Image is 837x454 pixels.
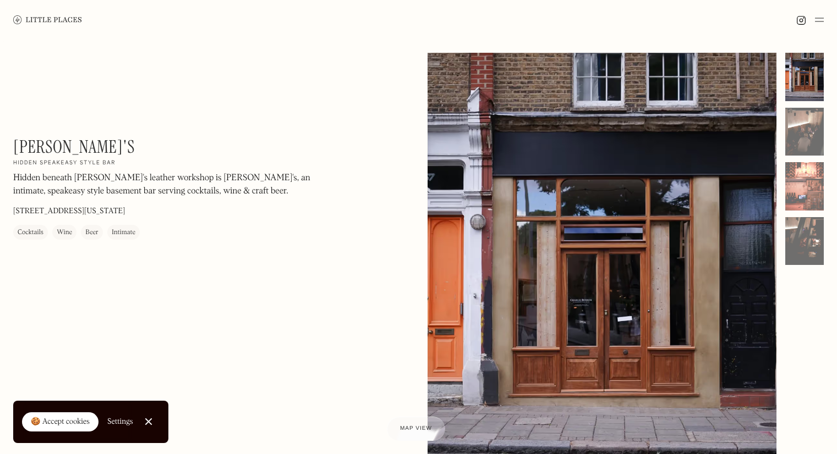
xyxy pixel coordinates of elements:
div: Intimate [112,227,135,238]
a: 🍪 Accept cookies [22,412,99,432]
div: Wine [57,227,72,238]
h2: Hidden speakeasy style bar [13,159,116,167]
h1: [PERSON_NAME]'s [13,136,135,157]
div: Beer [85,227,99,238]
span: Map view [400,425,432,431]
div: Settings [107,418,133,425]
a: Map view [387,417,445,441]
div: Cocktails [18,227,43,238]
p: Hidden beneath [PERSON_NAME]'s leather workshop is [PERSON_NAME]'s, an intimate, speakeasy style ... [13,171,310,198]
p: [STREET_ADDRESS][US_STATE] [13,206,125,217]
a: Settings [107,409,133,434]
a: Close Cookie Popup [138,411,160,433]
div: 🍪 Accept cookies [31,417,90,428]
